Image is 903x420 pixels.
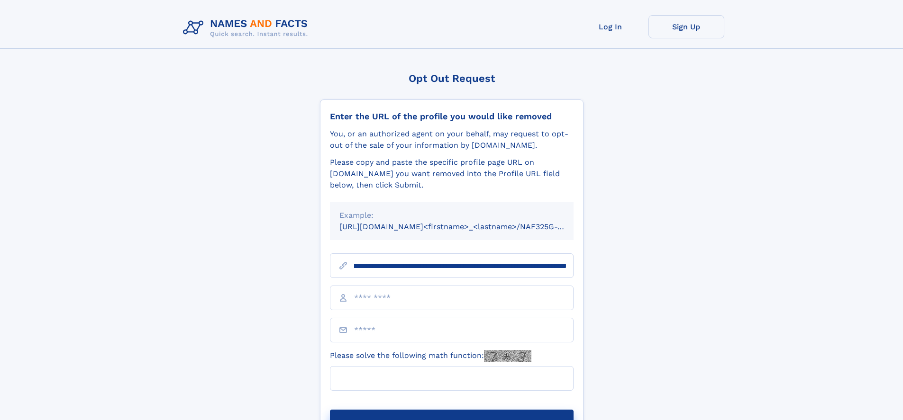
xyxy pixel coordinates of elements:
[179,15,316,41] img: Logo Names and Facts
[330,128,574,151] div: You, or an authorized agent on your behalf, may request to opt-out of the sale of your informatio...
[339,210,564,221] div: Example:
[330,350,531,362] label: Please solve the following math function:
[320,72,584,84] div: Opt Out Request
[339,222,592,231] small: [URL][DOMAIN_NAME]<firstname>_<lastname>/NAF325G-xxxxxxxx
[573,15,648,38] a: Log In
[330,111,574,122] div: Enter the URL of the profile you would like removed
[330,157,574,191] div: Please copy and paste the specific profile page URL on [DOMAIN_NAME] you want removed into the Pr...
[648,15,724,38] a: Sign Up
